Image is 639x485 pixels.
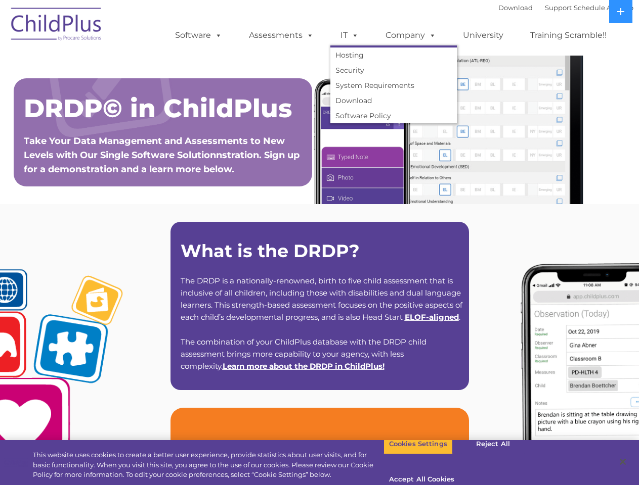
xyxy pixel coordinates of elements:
a: Hosting [330,47,457,63]
a: System Requirements [330,78,457,93]
a: Training Scramble!! [520,25,617,45]
div: This website uses cookies to create a better user experience, provide statistics about user visit... [33,450,384,480]
a: Software Policy [330,108,457,123]
a: ELOF-aligned [405,312,459,322]
a: IT [330,25,369,45]
a: Company [375,25,446,45]
a: Software [165,25,232,45]
a: Download [330,93,457,108]
img: ChildPlus by Procare Solutions [6,1,107,51]
span: Take Your Data Management and Assessments to New Levels with Our Single Software Solutionnstratio... [24,135,300,175]
font: | [498,4,633,12]
button: Close [612,451,634,473]
button: Cookies Settings [384,433,453,455]
a: Assessments [239,25,324,45]
strong: What is the DRDP? [181,240,360,262]
a: University [453,25,514,45]
span: DRDP© in ChildPlus [24,93,292,124]
span: The combination of your ChildPlus database with the DRDP child assessment brings more capability ... [181,337,427,371]
span: ! [223,361,385,371]
a: Download [498,4,533,12]
a: Security [330,63,457,78]
a: Schedule A Demo [574,4,633,12]
button: Reject All [461,433,525,455]
a: Learn more about the DRDP in ChildPlus [223,361,382,371]
a: Support [545,4,572,12]
span: The DRDP is a nationally-renowned, birth to five child assessment that is inclusive of all childr... [181,276,462,322]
